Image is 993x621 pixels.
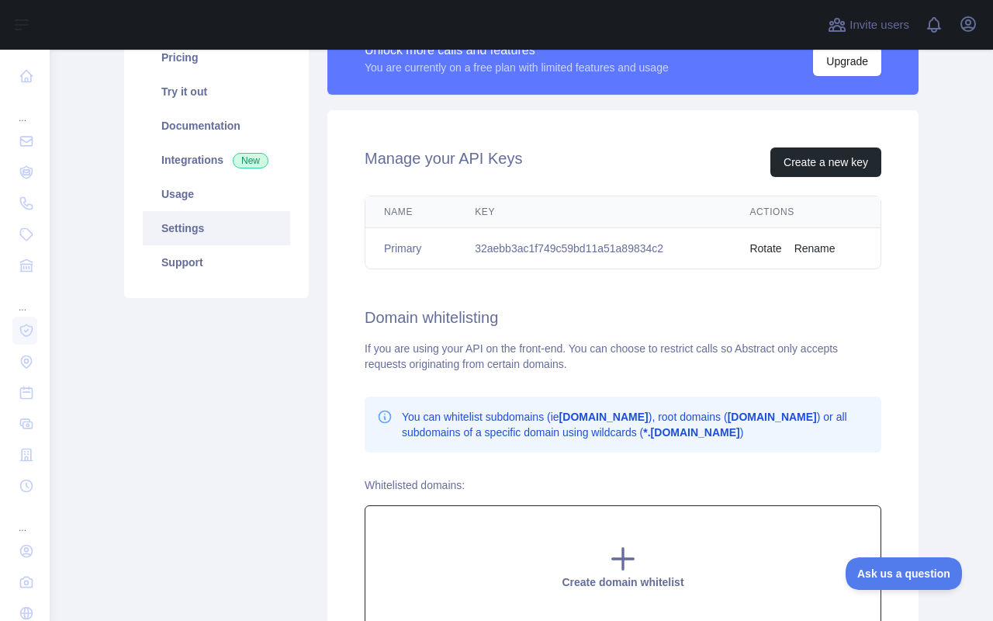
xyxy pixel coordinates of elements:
[643,426,739,439] b: *.[DOMAIN_NAME]
[825,12,912,37] button: Invite users
[365,479,465,491] label: Whitelisted domains:
[559,411,649,423] b: [DOMAIN_NAME]
[143,177,290,211] a: Usage
[143,109,290,143] a: Documentation
[562,576,683,588] span: Create domain whitelist
[12,503,37,534] div: ...
[770,147,881,177] button: Create a new key
[365,341,881,372] div: If you are using your API on the front-end. You can choose to restrict calls so Abstract only acc...
[143,211,290,245] a: Settings
[365,196,456,228] th: Name
[813,47,881,76] button: Upgrade
[365,147,522,177] h2: Manage your API Keys
[365,60,669,75] div: You are currently on a free plan with limited features and usage
[365,307,881,328] h2: Domain whitelisting
[749,241,781,256] button: Rotate
[233,153,268,168] span: New
[728,411,817,423] b: [DOMAIN_NAME]
[794,241,836,256] button: Rename
[402,409,869,440] p: You can whitelist subdomains (ie ), root domains ( ) or all subdomains of a specific domain using...
[365,41,669,60] div: Unlock more calls and features
[143,143,290,177] a: Integrations New
[12,283,37,314] div: ...
[12,93,37,124] div: ...
[846,557,962,590] iframe: Toggle Customer Support
[456,228,731,269] td: 32aebb3ac1f749c59bd11a51a89834c2
[143,245,290,279] a: Support
[143,40,290,75] a: Pricing
[456,196,731,228] th: Key
[731,196,881,228] th: Actions
[143,75,290,109] a: Try it out
[849,16,909,34] span: Invite users
[365,228,456,269] td: Primary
